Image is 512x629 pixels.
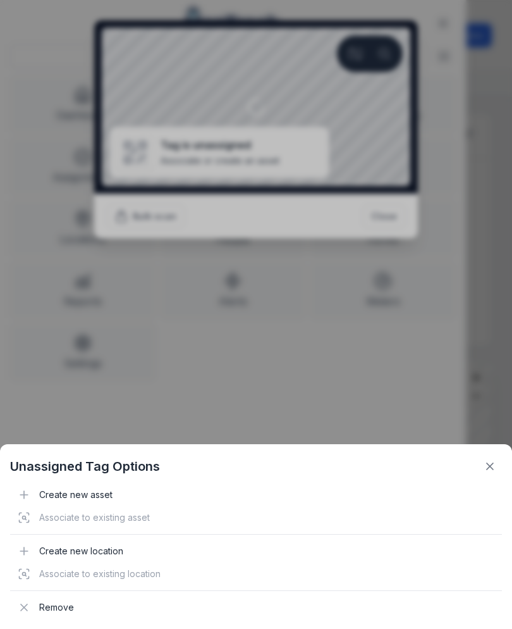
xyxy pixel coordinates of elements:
div: Create new location [10,540,502,563]
div: Associate to existing location [10,563,502,585]
div: Associate to existing asset [10,506,502,529]
div: Remove [10,596,502,619]
strong: Unassigned Tag Options [10,458,160,475]
div: Create new asset [10,483,502,506]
